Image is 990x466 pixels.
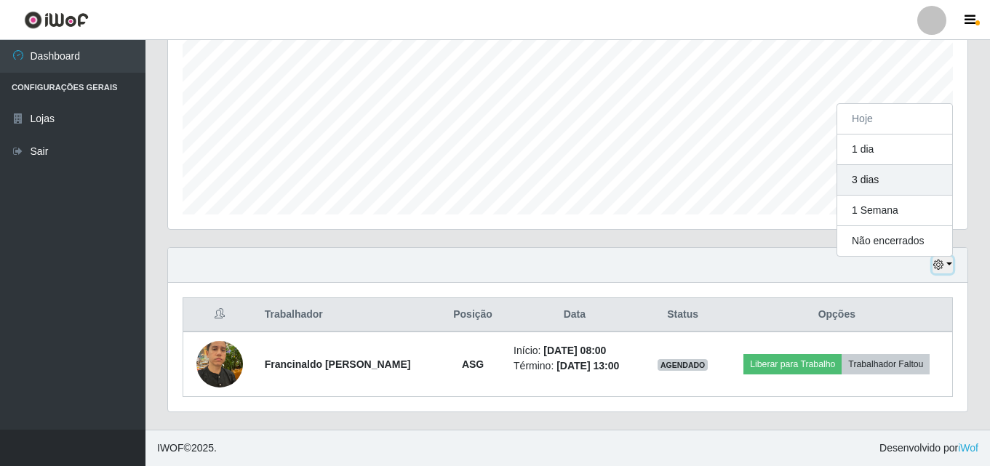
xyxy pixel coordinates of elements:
time: [DATE] 08:00 [543,345,606,356]
strong: ASG [462,358,484,370]
li: Início: [514,343,636,358]
th: Posição [441,298,505,332]
img: CoreUI Logo [24,11,89,29]
button: 3 dias [837,165,952,196]
img: 1743036619624.jpeg [196,333,243,395]
th: Status [644,298,722,332]
th: Data [505,298,644,332]
th: Opções [722,298,953,332]
span: AGENDADO [658,359,708,371]
span: © 2025 . [157,441,217,456]
button: Hoje [837,104,952,134]
button: Não encerrados [837,226,952,256]
button: 1 Semana [837,196,952,226]
strong: Francinaldo [PERSON_NAME] [265,358,411,370]
th: Trabalhador [256,298,441,332]
span: Desenvolvido por [879,441,978,456]
time: [DATE] 13:00 [556,360,619,371]
button: 1 dia [837,134,952,165]
button: Trabalhador Faltou [842,354,930,374]
button: Liberar para Trabalho [743,354,842,374]
span: IWOF [157,442,184,454]
li: Término: [514,358,636,374]
a: iWof [958,442,978,454]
